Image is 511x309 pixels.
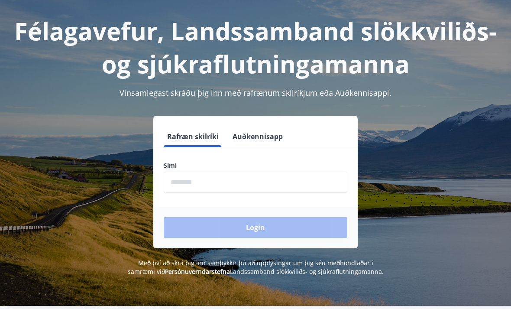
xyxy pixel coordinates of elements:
[10,15,501,81] h1: Félagavefur, Landssamband slökkviliðs- og sjúkraflutningamanna
[164,162,347,170] label: Sími
[128,259,384,276] span: Með því að skrá þig inn samþykkir þú að upplýsingar um þig séu meðhöndlaðar í samræmi við Landssa...
[120,88,391,98] span: Vinsamlegast skráðu þig inn með rafrænum skilríkjum eða Auðkennisappi.
[164,127,222,147] button: Rafræn skilríki
[229,127,286,147] button: Auðkennisapp
[165,268,230,276] a: Persónuverndarstefna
